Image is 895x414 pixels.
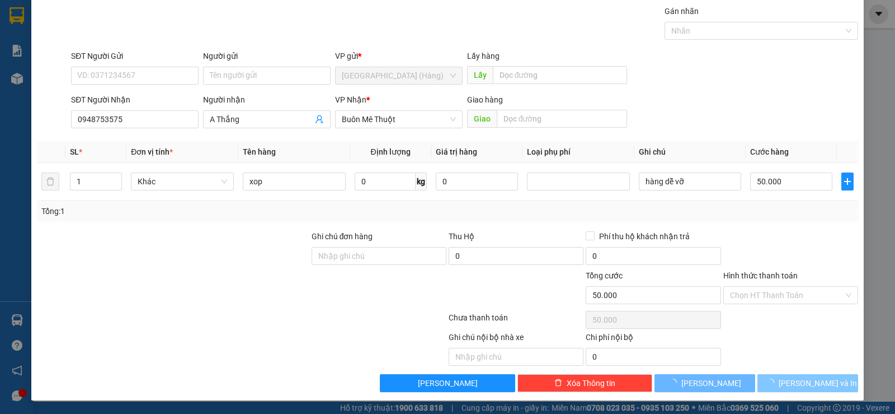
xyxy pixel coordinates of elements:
div: Chi phí nội bộ [586,331,720,348]
span: user-add [315,115,324,124]
span: Nhận: [131,11,158,22]
input: VD: Bàn, Ghế [243,173,346,190]
span: Giá trị hàng [436,147,477,156]
label: Hình thức thanh toán [723,271,798,280]
span: Định lượng [371,147,411,156]
span: Giao hàng [467,95,503,104]
div: 50.000 [129,78,228,94]
span: Lấy hàng [467,52,500,61]
span: loading [669,379,681,387]
span: Đà Nẵng (Hàng) [342,67,456,84]
input: Dọc đường [493,66,628,84]
input: Dọc đường [497,110,628,128]
div: SĐT Người Nhận [71,94,199,106]
div: VP gửi [335,50,463,62]
div: SĐT Người Gửi [71,50,199,62]
span: [PERSON_NAME] và In [779,377,857,389]
label: Gán nhãn [665,7,699,16]
span: Tổng cước [586,271,623,280]
th: Loại phụ phí [522,141,634,163]
span: Gửi: [10,10,27,21]
button: [PERSON_NAME] [380,374,515,392]
button: plus [841,173,854,190]
input: 0 [436,173,518,190]
div: Người nhận [203,94,331,106]
span: [PERSON_NAME] [418,377,478,389]
div: Ghi chú nội bộ nhà xe [449,331,583,348]
span: CC : [129,81,145,93]
input: Ghi chú đơn hàng [312,247,446,265]
input: Ghi Chú [639,173,742,190]
span: Xóa Thông tin [567,377,615,389]
span: Buôn Mê Thuột [342,111,456,128]
span: Phí thu hộ khách nhận trả [595,230,694,243]
div: Buôn Mê Thuột [131,10,227,36]
span: kg [416,173,427,190]
button: deleteXóa Thông tin [517,374,652,392]
button: [PERSON_NAME] và In [757,374,858,392]
span: loading [766,379,779,387]
span: Đơn vị tính [131,147,173,156]
span: delete [554,379,562,388]
div: 0932784769 [10,48,123,64]
span: Khác [138,173,227,190]
input: Nhập ghi chú [449,348,583,366]
div: Tổng: 1 [41,205,346,217]
span: VP Nhận [335,95,366,104]
button: delete [41,173,59,190]
span: đạt lý [147,52,189,72]
div: Người gửi [203,50,331,62]
th: Ghi chú [634,141,746,163]
span: Tên hàng [243,147,276,156]
div: 0978026667 [131,36,227,52]
span: DĐ: [131,58,147,70]
span: plus [842,177,853,186]
div: Chưa thanh toán [447,311,585,331]
button: [PERSON_NAME] [654,374,755,392]
span: Lấy [467,66,493,84]
span: [PERSON_NAME] [681,377,741,389]
span: SL [70,147,79,156]
span: Giao [467,110,497,128]
span: Thu Hộ [449,232,474,241]
label: Ghi chú đơn hàng [312,232,373,241]
div: [GEOGRAPHIC_DATA] (Hàng) [10,10,123,48]
span: Cước hàng [750,147,789,156]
